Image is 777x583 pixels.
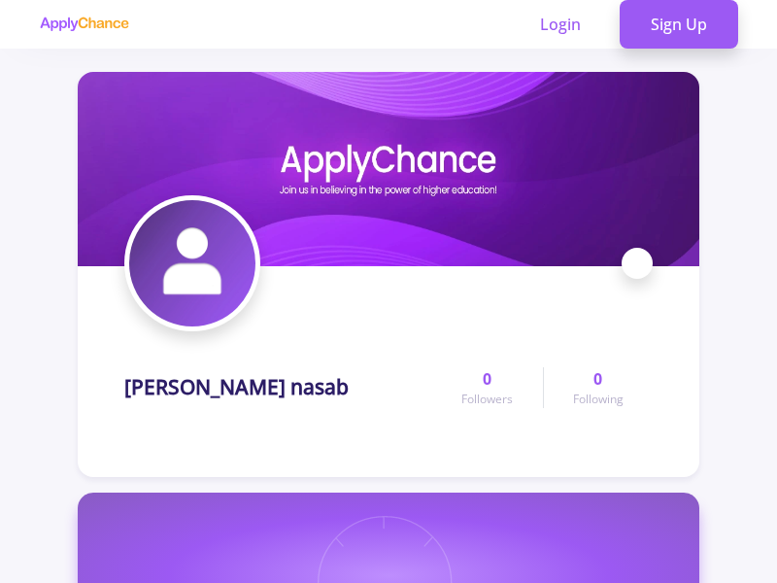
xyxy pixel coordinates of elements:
span: 0 [593,367,602,391]
img: MohammadAmin Karimi nasabavatar [129,200,255,326]
img: applychance logo text only [39,17,129,32]
span: Following [573,391,624,408]
img: MohammadAmin Karimi nasabcover image [78,72,699,266]
a: 0Followers [432,367,542,408]
span: 0 [483,367,491,391]
h1: [PERSON_NAME] nasab [124,375,349,399]
span: Followers [461,391,513,408]
a: 0Following [543,367,653,408]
